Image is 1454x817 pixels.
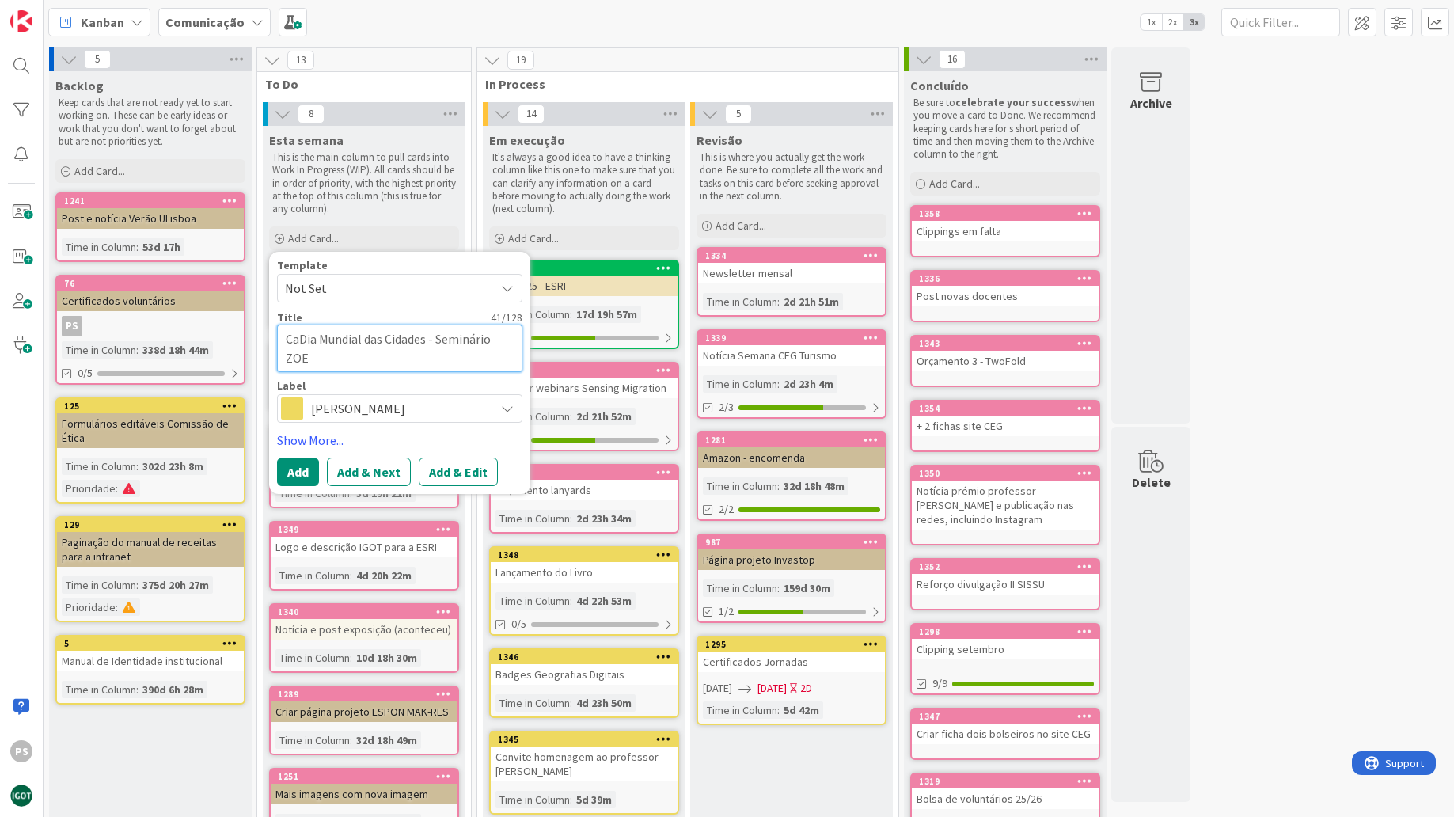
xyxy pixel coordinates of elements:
span: : [350,567,352,584]
div: 4d 20h 22m [352,567,416,584]
div: 2d 21h 52m [572,408,636,425]
span: 0/5 [511,616,526,633]
strong: celebrate your success [955,96,1072,109]
span: 3x [1183,14,1205,30]
span: 5 [725,104,752,123]
span: 16 [939,50,966,69]
div: 1354+ 2 fichas site CEG [912,401,1099,436]
div: 1340 [271,605,457,619]
div: 1322EUE 2025 - ESRI [491,261,678,296]
p: It's always a good idea to have a thinking column like this one to make sure that you can clarify... [492,151,676,215]
input: Quick Filter... [1221,8,1340,36]
span: Add Card... [508,231,559,245]
div: Criar página projeto ESPON MAK-RES [271,701,457,722]
span: Template [277,260,328,271]
span: Add Card... [929,177,980,191]
div: 17d 19h 57m [572,306,641,323]
div: 1345 [491,732,678,747]
div: 1339Notícia Semana CEG Turismo [698,331,885,366]
span: 0/5 [78,365,93,382]
span: Esta semana [269,132,344,148]
span: 1/2 [719,603,734,620]
div: 2d 21h 51m [780,293,843,310]
div: Certificados Jornadas [698,652,885,672]
div: PS [10,740,32,762]
div: 1357Divulgar webinars Sensing Migration [491,363,678,398]
div: 76Certificados voluntários [57,276,244,311]
div: 1340Notícia e post exposição (aconteceu) [271,605,457,640]
div: Time in Column [703,375,777,393]
div: 302d 23h 8m [139,458,207,475]
span: : [116,480,118,497]
div: 2d 23h 34m [572,510,636,527]
div: 1319 [919,776,1099,787]
div: Logo e descrição IGOT para a ESRI [271,537,457,557]
div: Time in Column [495,306,570,323]
div: Time in Column [703,579,777,597]
div: Newsletter mensal [698,263,885,283]
div: 129 [64,519,244,530]
div: Time in Column [495,791,570,808]
div: 1295 [705,639,885,650]
span: Revisão [697,132,742,148]
div: + 2 fichas site CEG [912,416,1099,436]
div: 1334 [705,250,885,261]
div: 1345 [498,734,678,745]
div: 4d 23h 50m [572,694,636,712]
div: 5 [64,638,244,649]
div: 1354 [912,401,1099,416]
div: 1346 [498,652,678,663]
div: 1340 [278,606,457,617]
span: : [570,408,572,425]
div: Time in Column [62,238,136,256]
div: 1346Badges Geografias Digitais [491,650,678,685]
div: 1339 [705,332,885,344]
div: 1281 [705,435,885,446]
div: Clipping setembro [912,639,1099,659]
span: 2x [1162,14,1183,30]
div: 5d 39m [572,791,616,808]
span: : [777,477,780,495]
div: Criar ficha dois bolseiros no site CEG [912,724,1099,744]
div: 1350 [912,466,1099,481]
div: 129Paginação do manual de receitas para a intranet [57,518,244,567]
div: 10d 18h 30m [352,649,421,667]
span: : [570,694,572,712]
div: 987 [705,537,885,548]
div: Orçamento 3 - TwoFold [912,351,1099,371]
div: 1241 [57,194,244,208]
div: 1334 [698,249,885,263]
span: Not Set [285,278,483,298]
button: Add & Edit [419,458,498,486]
span: : [777,579,780,597]
span: : [116,598,118,616]
div: 1349Logo e descrição IGOT para a ESRI [271,522,457,557]
div: 1343 [912,336,1099,351]
div: Time in Column [495,408,570,425]
span: 13 [287,51,314,70]
div: Time in Column [62,341,136,359]
div: Certificados voluntários [57,291,244,311]
div: 125 [57,399,244,413]
div: 1348Lançamento do Livro [491,548,678,583]
div: Lançamento do Livro [491,562,678,583]
div: 1354 [919,403,1099,414]
div: 1358 [919,208,1099,219]
div: 1352Reforço divulgação II SISSU [912,560,1099,595]
span: Concluído [910,78,969,93]
span: [DATE] [757,680,787,697]
div: Bolsa de voluntários 25/26 [912,788,1099,809]
div: Prioridade [62,598,116,616]
div: Time in Column [495,510,570,527]
span: To Do [265,76,451,92]
div: 1352 [919,561,1099,572]
div: PS [57,316,244,336]
span: Kanban [81,13,124,32]
div: Notícia e post exposição (aconteceu) [271,619,457,640]
div: 1352 [912,560,1099,574]
div: 1336 [912,272,1099,286]
span: : [570,510,572,527]
div: Manual de Identidade institucional [57,651,244,671]
span: : [136,681,139,698]
div: 1281 [698,433,885,447]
